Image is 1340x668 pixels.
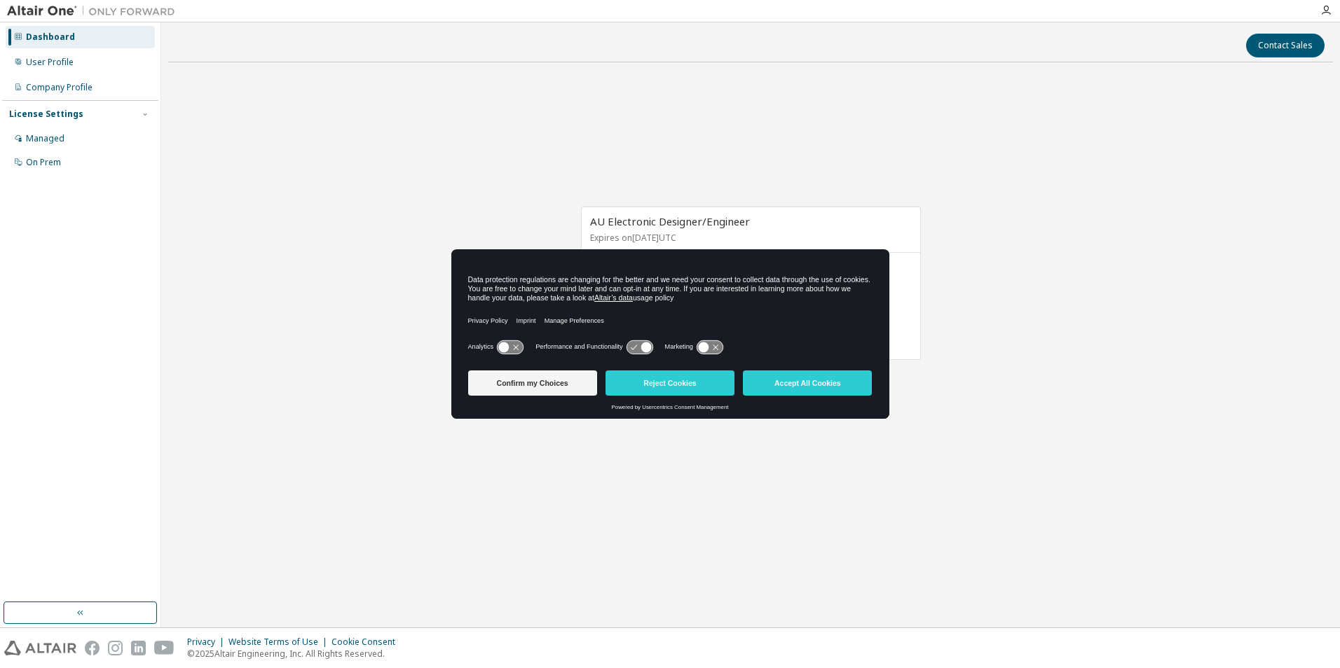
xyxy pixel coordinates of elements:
div: Cookie Consent [331,636,404,648]
div: Website Terms of Use [228,636,331,648]
div: Privacy [187,636,228,648]
div: Dashboard [26,32,75,43]
span: AU Electronic Designer/Engineer [590,214,750,228]
img: linkedin.svg [131,641,146,655]
div: On Prem [26,157,61,168]
div: Managed [26,133,64,144]
div: License Settings [9,109,83,120]
div: User Profile [26,57,74,68]
img: facebook.svg [85,641,100,655]
button: Contact Sales [1246,34,1325,57]
img: youtube.svg [154,641,175,655]
div: Company Profile [26,82,93,93]
p: Expires on [DATE] UTC [590,232,908,244]
img: Altair One [7,4,182,18]
img: instagram.svg [108,641,123,655]
img: altair_logo.svg [4,641,76,655]
p: © 2025 Altair Engineering, Inc. All Rights Reserved. [187,648,404,660]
